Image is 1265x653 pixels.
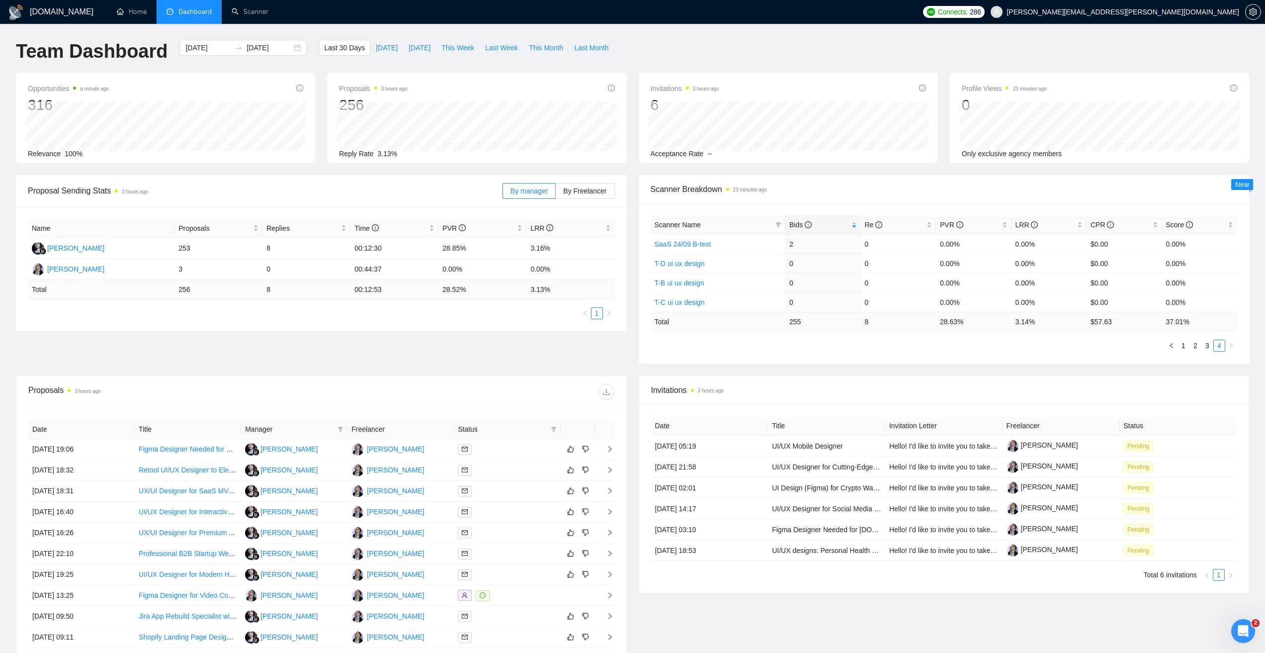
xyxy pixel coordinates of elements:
span: right [1228,343,1234,349]
div: [PERSON_NAME] [367,485,424,496]
input: Start date [185,42,231,53]
input: End date [247,42,292,53]
span: Connects: [938,6,968,17]
a: YH[PERSON_NAME] [351,549,424,557]
a: Professional B2B Startup Website Designer is Needed [139,550,306,558]
span: info-circle [1230,85,1237,92]
div: [PERSON_NAME] [367,527,424,538]
button: [DATE] [370,40,403,56]
a: YH[PERSON_NAME] [351,591,424,599]
td: 253 [174,238,262,259]
span: LRR [530,224,553,232]
button: like [565,568,577,580]
a: UI/UX Designer for Social Media Mobile App (21 Screens) [772,505,950,513]
button: like [565,485,577,497]
span: 3.13% [378,150,398,158]
td: 2 [785,234,861,254]
th: Proposals [174,219,262,238]
iframe: Intercom live chat [1231,619,1255,643]
time: 23 minutes ago [733,187,767,192]
a: 1 [1178,340,1189,351]
a: UI/UX Designer for Cutting-Edge AI Products [772,463,911,471]
span: Replies [266,223,339,234]
img: RS [245,548,257,560]
span: to [235,44,243,52]
a: YH[PERSON_NAME] [351,507,424,515]
span: By manager [510,187,548,195]
span: user [993,8,1000,15]
img: gigradar-bm.png [253,553,259,560]
img: gigradar-bm.png [253,532,259,539]
a: UX/UI Designer for Premium App Experience [139,529,277,537]
img: c1OJkIx-IadjRms18ePMftOofhKLVhqZZQLjKjBy8mNgn5WQQo-UtPhwQ197ONuZaa [1007,440,1019,452]
td: $0.00 [1087,234,1162,254]
button: This Month [523,40,569,56]
div: [PERSON_NAME] [367,465,424,475]
div: [PERSON_NAME] [260,465,318,475]
li: 2 [1189,340,1201,352]
div: [PERSON_NAME] [260,527,318,538]
img: RS [32,242,44,255]
a: homeHome [117,7,147,16]
img: YH [351,485,364,497]
time: a minute ago [80,86,109,92]
a: YH[PERSON_NAME] [351,612,424,620]
td: 3.16% [526,238,614,259]
img: RS [245,631,257,644]
span: Pending [1123,462,1153,472]
a: searchScanner [232,7,268,16]
td: 0 [861,234,936,254]
a: YH[PERSON_NAME] [351,570,424,578]
a: Pending [1123,546,1157,554]
img: YH [351,548,364,560]
a: UI/UX designs: Personal Health Records & Vitals Management App [772,547,980,555]
div: [PERSON_NAME] [367,444,424,455]
span: [DATE] [376,42,398,53]
span: Reply Rate [339,150,373,158]
button: download [598,384,614,400]
td: 00:12:30 [350,238,438,259]
a: Figma Designer Needed for [DOMAIN_NAME] Website Redesign (Focus on Sales Optimization) [772,526,1069,534]
button: dislike [580,506,591,518]
div: [PERSON_NAME] [367,548,424,559]
button: Last 30 Days [319,40,370,56]
a: T-D ui ux design [655,260,705,268]
a: YH[PERSON_NAME] [245,591,318,599]
span: PVR [940,221,963,229]
span: By Freelancer [563,187,606,195]
td: 0 [861,254,936,273]
span: Bids [789,221,812,229]
a: Figma Designer for Video Content Web App [139,591,274,599]
span: Acceptance Rate [651,150,704,158]
a: RS[PERSON_NAME] [245,486,318,494]
a: UI/UX Mobile Designer [772,442,843,450]
span: Pending [1123,503,1153,514]
td: 0 [262,259,350,280]
span: setting [1246,8,1261,16]
div: [PERSON_NAME] [367,632,424,643]
img: RS [245,443,257,456]
a: [PERSON_NAME] [1007,546,1078,554]
span: Last 30 Days [324,42,365,53]
span: dislike [582,529,589,537]
img: gigradar-bm.png [253,490,259,497]
span: info-circle [956,221,963,228]
button: [DATE] [403,40,436,56]
a: [PERSON_NAME] [1007,504,1078,512]
button: dislike [580,548,591,560]
button: dislike [580,568,591,580]
a: [PERSON_NAME] [1007,441,1078,449]
a: T-C ui ux design [655,298,705,306]
div: [PERSON_NAME] [260,569,318,580]
td: 0.00% [1012,254,1087,273]
span: Pending [1123,482,1153,493]
span: Re [865,221,883,229]
li: 1 [591,307,603,319]
li: 3 [1201,340,1213,352]
img: YH [351,589,364,602]
span: Score [1166,221,1193,229]
img: c1OJkIx-IadjRms18ePMftOofhKLVhqZZQLjKjBy8mNgn5WQQo-UtPhwQ197ONuZaa [1007,481,1019,494]
img: YH [351,568,364,581]
span: dislike [582,445,589,453]
td: 8 [262,238,350,259]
